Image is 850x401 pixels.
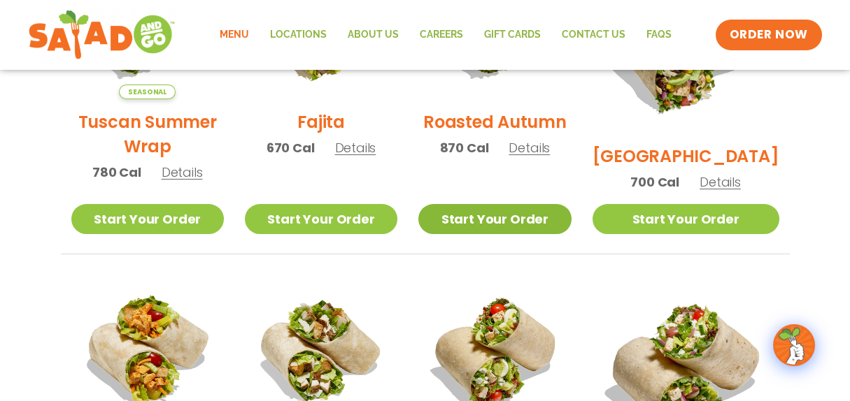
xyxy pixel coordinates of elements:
h2: Fajita [297,110,345,134]
h2: Roasted Autumn [423,110,567,134]
a: Start Your Order [593,204,779,234]
nav: Menu [209,19,682,51]
span: Details [335,139,376,156]
span: Seasonal [119,85,176,99]
a: Careers [409,19,474,51]
a: FAQs [636,19,682,51]
a: Menu [209,19,260,51]
span: Details [509,139,550,156]
a: GIFT CARDS [474,19,551,51]
a: Start Your Order [245,204,397,234]
a: ORDER NOW [716,20,822,50]
img: wpChatIcon [774,326,814,365]
a: Start Your Order [71,204,224,234]
span: Details [700,173,741,191]
h2: [GEOGRAPHIC_DATA] [593,144,779,168]
span: 670 Cal [267,138,315,157]
a: Locations [260,19,337,51]
span: ORDER NOW [730,27,808,43]
img: new-SAG-logo-768×292 [28,7,176,63]
h2: Tuscan Summer Wrap [71,110,224,159]
span: 700 Cal [630,173,679,191]
a: Contact Us [551,19,636,51]
span: 870 Cal [440,138,489,157]
a: Start Your Order [418,204,571,234]
a: About Us [337,19,409,51]
span: Details [162,163,203,181]
span: 780 Cal [92,163,141,182]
